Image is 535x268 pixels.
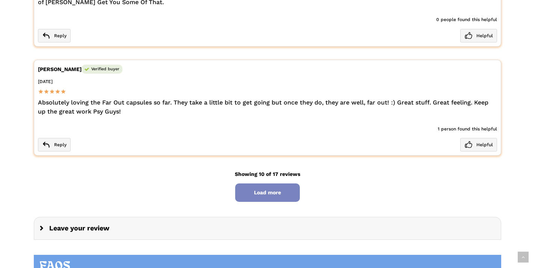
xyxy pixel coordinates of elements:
span: Reply [38,29,71,42]
a: Back to top [518,252,529,263]
div: Showing 10 of 17 reviews [34,169,501,202]
img: verified.svg [85,68,89,71]
div: Leave your review [34,217,501,240]
span: Helpful [460,29,497,42]
span: Helpful [460,138,497,151]
div: [DATE] [38,76,497,87]
div: 0 people found this helpful [38,14,497,25]
span: Reply [38,138,71,151]
span: Load more [235,183,300,202]
div: [PERSON_NAME] [38,64,497,75]
div: 1 person found this helpful [38,124,497,135]
span: Verified buyer [82,65,122,74]
div: Absolutely loving the Far Out capsules so far. They take a little bit to get going but once they ... [38,98,497,116]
